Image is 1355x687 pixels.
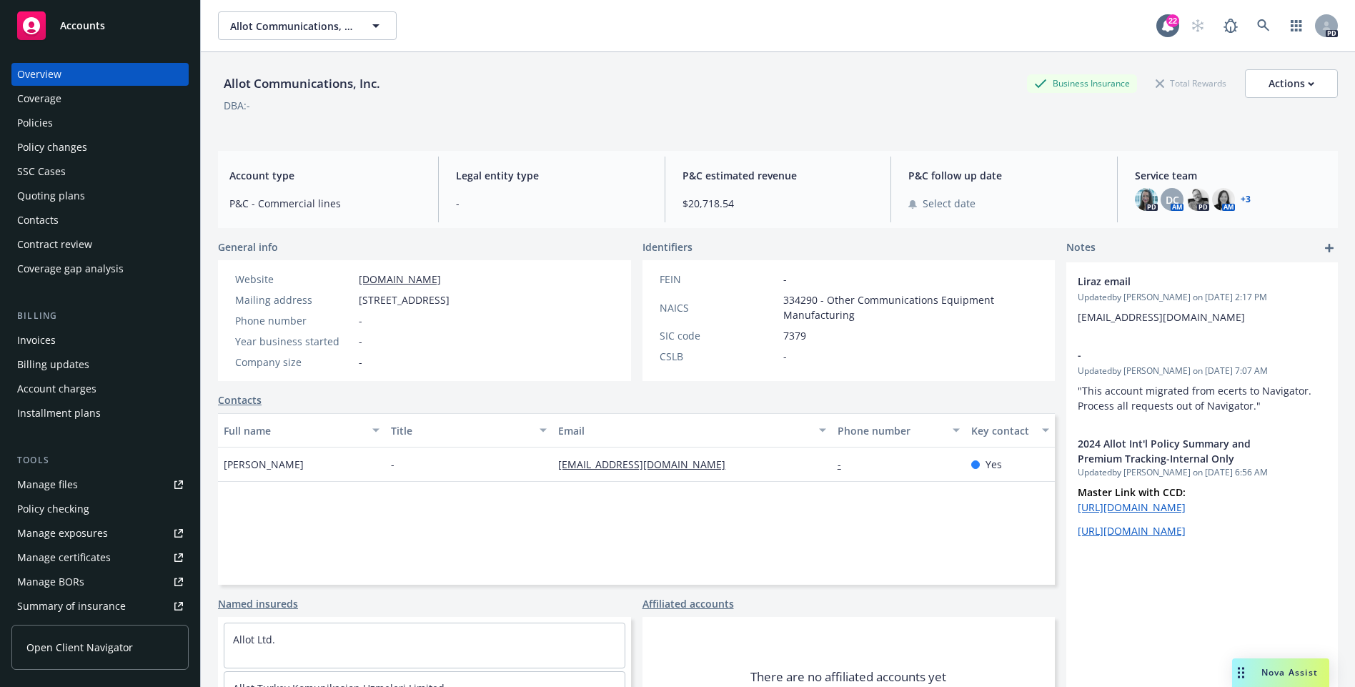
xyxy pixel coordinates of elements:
span: 334290 - Other Communications Equipment Manufacturing [783,292,1038,322]
a: Manage certificates [11,546,189,569]
a: Switch app [1282,11,1311,40]
span: P&C estimated revenue [683,168,874,183]
div: Tools [11,453,189,468]
div: Manage certificates [17,546,111,569]
div: SSC Cases [17,160,66,183]
span: Select date [923,196,976,211]
a: [DOMAIN_NAME] [359,272,441,286]
div: Drag to move [1232,658,1250,687]
span: "This account migrated from ecerts to Navigator. Process all requests out of Navigator." [1078,384,1314,412]
a: Allot Ltd. [233,633,275,646]
a: Coverage [11,87,189,110]
span: Legal entity type [456,168,647,183]
a: Start snowing [1183,11,1212,40]
div: DBA: - [224,98,250,113]
div: Website [235,272,353,287]
a: Billing updates [11,353,189,376]
a: Named insureds [218,596,298,611]
a: Accounts [11,6,189,46]
div: Company size [235,355,353,370]
span: - [783,349,787,364]
a: +3 [1241,195,1251,204]
div: Business Insurance [1027,74,1137,92]
a: Overview [11,63,189,86]
span: [PERSON_NAME] [224,457,304,472]
a: [URL][DOMAIN_NAME] [1078,500,1186,514]
div: Invoices [17,329,56,352]
span: - [783,272,787,287]
span: P&C follow up date [908,168,1100,183]
span: Updated by [PERSON_NAME] on [DATE] 6:56 AM [1078,466,1326,479]
span: - [359,355,362,370]
div: Contract review [17,233,92,256]
span: Updated by [PERSON_NAME] on [DATE] 2:17 PM [1078,291,1326,304]
a: Contract review [11,233,189,256]
div: Coverage gap analysis [17,257,124,280]
a: Contacts [218,392,262,407]
a: Quoting plans [11,184,189,207]
div: Phone number [838,423,944,438]
span: There are no affiliated accounts yet [750,668,946,686]
span: $20,718.54 [683,196,874,211]
a: [URL][DOMAIN_NAME] [1078,524,1186,538]
div: Policies [17,112,53,134]
span: Identifiers [642,239,693,254]
div: Manage BORs [17,570,84,593]
a: Manage exposures [11,522,189,545]
div: Full name [224,423,364,438]
span: [STREET_ADDRESS] [359,292,450,307]
div: Installment plans [17,402,101,425]
a: Account charges [11,377,189,400]
div: Title [391,423,531,438]
div: Coverage [17,87,61,110]
button: Phone number [832,413,966,448]
span: - [359,334,362,349]
span: DC [1166,192,1179,207]
div: Policy changes [17,136,87,159]
a: Coverage gap analysis [11,257,189,280]
div: Policy checking [17,498,89,520]
a: Policy checking [11,498,189,520]
a: Search [1249,11,1278,40]
div: Mailing address [235,292,353,307]
div: Manage files [17,473,78,496]
a: [EMAIL_ADDRESS][DOMAIN_NAME] [558,458,737,471]
span: Yes [986,457,1002,472]
div: 22 [1166,14,1179,27]
span: - [391,457,394,472]
div: Contacts [17,209,59,232]
div: Total Rewards [1148,74,1234,92]
span: General info [218,239,278,254]
div: Quoting plans [17,184,85,207]
span: Open Client Navigator [26,640,133,655]
div: Liraz emailUpdatedby [PERSON_NAME] on [DATE] 2:17 PM[EMAIL_ADDRESS][DOMAIN_NAME] [1066,262,1338,336]
a: Policy changes [11,136,189,159]
a: Manage files [11,473,189,496]
div: Allot Communications, Inc. [218,74,386,93]
div: Billing [11,309,189,323]
button: Full name [218,413,385,448]
div: Phone number [235,313,353,328]
div: Actions [1269,70,1314,97]
div: Account charges [17,377,96,400]
div: Overview [17,63,61,86]
span: Allot Communications, Inc. [230,19,354,34]
span: Accounts [60,20,105,31]
a: - [838,458,853,471]
div: Key contact [971,423,1033,438]
span: P&C - Commercial lines [229,196,421,211]
span: Service team [1135,168,1326,183]
button: Actions [1245,69,1338,98]
button: Nova Assist [1232,658,1329,687]
div: 2024 Allot Int'l Policy Summary and Premium Tracking-Internal OnlyUpdatedby [PERSON_NAME] on [DAT... [1066,425,1338,550]
span: Nova Assist [1261,666,1318,678]
img: photo [1212,188,1235,211]
span: Notes [1066,239,1096,257]
a: Manage BORs [11,570,189,593]
span: Account type [229,168,421,183]
a: Summary of insurance [11,595,189,618]
div: NAICS [660,300,778,315]
span: Updated by [PERSON_NAME] on [DATE] 7:07 AM [1078,365,1326,377]
span: [EMAIL_ADDRESS][DOMAIN_NAME] [1078,310,1245,324]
